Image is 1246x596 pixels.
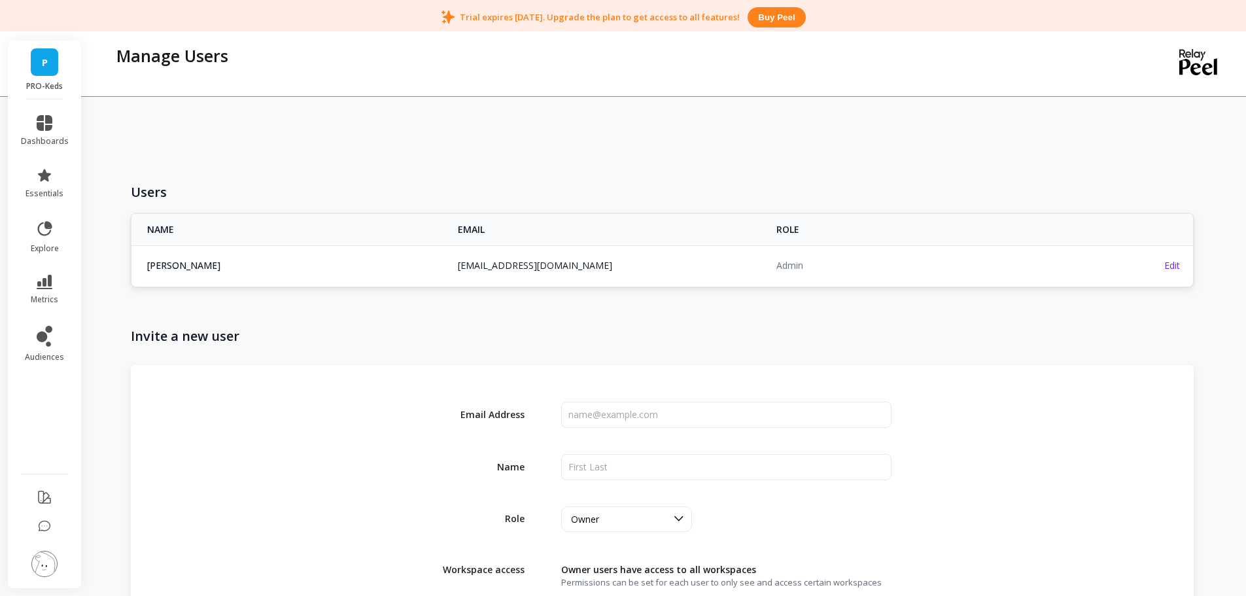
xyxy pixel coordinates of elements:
span: Owner users have access to all workspaces [561,563,891,576]
p: PRO-Keds [21,81,69,92]
span: audiences [25,352,64,362]
td: Admin [769,245,1087,285]
span: [PERSON_NAME] [147,259,442,272]
input: name@example.com [561,402,891,428]
p: Trial expires [DATE]. Upgrade the plan to get access to all features! [460,11,740,23]
span: Workspace access [433,558,525,576]
p: Manage Users [116,44,228,67]
span: Permissions can be set for each user to only see and access certain workspaces [561,576,957,588]
th: ROLE [769,214,1087,245]
th: EMAIL [450,214,769,245]
th: NAME [131,214,450,245]
span: P [42,55,48,70]
span: Email Address [433,408,525,421]
button: Buy peel [748,7,805,27]
span: Name [433,461,525,474]
input: First Last [561,454,891,480]
span: metrics [31,294,58,305]
h1: Invite a new user [131,327,1194,345]
a: [EMAIL_ADDRESS][DOMAIN_NAME] [458,259,612,272]
h1: Users [131,183,1194,202]
span: Edit [1164,259,1180,272]
img: profile picture [31,551,58,577]
span: dashboards [21,136,69,147]
span: Owner [571,513,599,525]
span: Role [433,512,525,525]
span: essentials [26,188,63,199]
span: explore [31,243,59,254]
